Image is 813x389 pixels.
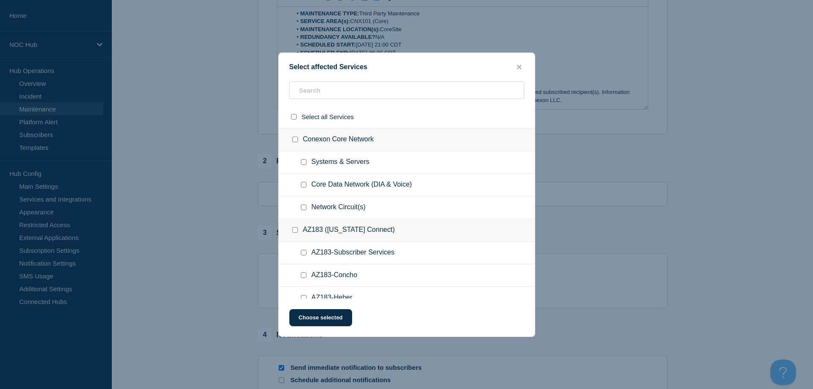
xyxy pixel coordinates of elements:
button: Choose selected [289,309,352,326]
input: select all checkbox [291,114,297,120]
input: AZ183 (Arizona Connect) checkbox [292,227,298,233]
div: Select affected Services [279,63,535,71]
button: close button [514,63,524,71]
input: Network Circuit(s) checkbox [301,205,306,210]
input: Conexon Core Network checkbox [292,137,298,142]
input: Search [289,82,524,99]
div: AZ183 ([US_STATE] Connect) [279,219,535,242]
input: AZ183-Concho checkbox [301,272,306,278]
span: Network Circuit(s) [312,203,366,212]
input: AZ183-Heber checkbox [301,295,306,301]
input: AZ183-Subscriber Services checkbox [301,250,306,255]
span: Core Data Network (DIA & Voice) [312,181,412,189]
input: Systems & Servers checkbox [301,159,306,165]
span: Select all Services [302,113,354,120]
span: Systems & Servers [312,158,370,167]
input: Core Data Network (DIA & Voice) checkbox [301,182,306,187]
span: AZ183-Subscriber Services [312,249,395,257]
span: AZ183-Concho [312,271,358,280]
span: AZ183-Heber [312,294,353,302]
div: Conexon Core Network [279,129,535,151]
